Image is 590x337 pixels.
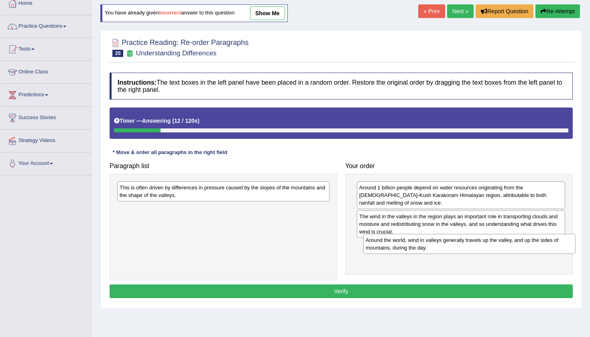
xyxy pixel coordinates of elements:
[117,181,330,201] div: This is often driven by differences in pressure caused by the slopes of the mountains and the sha...
[110,149,230,156] div: * Move & order all paragraphs in the right field
[172,118,174,124] b: (
[535,4,580,18] button: Re-Attempt
[100,4,288,22] div: You have already given answer to this question
[363,234,576,254] div: Around the world, wind in valleys generally travels up the valley, and up the sides of mountains,...
[476,4,533,18] button: Report Question
[112,50,123,57] span: 25
[250,6,285,20] a: show me
[110,73,573,99] h4: The text boxes in the left panel have been placed in a random order. Restore the original order b...
[197,118,199,124] b: )
[357,181,565,209] div: Around 1 billion people depend on water resources originating from the [DEMOGRAPHIC_DATA]-Kush Ka...
[136,49,217,57] small: Understanding Differences
[0,61,92,81] a: Online Class
[110,162,337,170] h4: Paragraph list
[447,4,474,18] a: Next »
[159,10,181,16] b: incorrect
[345,162,573,170] h4: Your order
[125,50,134,57] small: Exam occurring question
[110,284,573,298] button: Verify
[0,15,92,35] a: Practice Questions
[118,79,157,86] b: Instructions:
[0,152,92,173] a: Your Account
[0,130,92,150] a: Strategy Videos
[142,118,171,124] b: Answering
[418,4,445,18] a: « Prev
[357,210,565,238] div: The wind in the valleys in the region plays an important role in transporting clouds and moisture...
[110,37,248,57] h2: Practice Reading: Re-order Paragraphs
[0,84,92,104] a: Predictions
[114,118,199,124] h5: Timer —
[0,38,92,58] a: Tests
[174,118,197,124] b: 12 / 120s
[0,107,92,127] a: Success Stories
